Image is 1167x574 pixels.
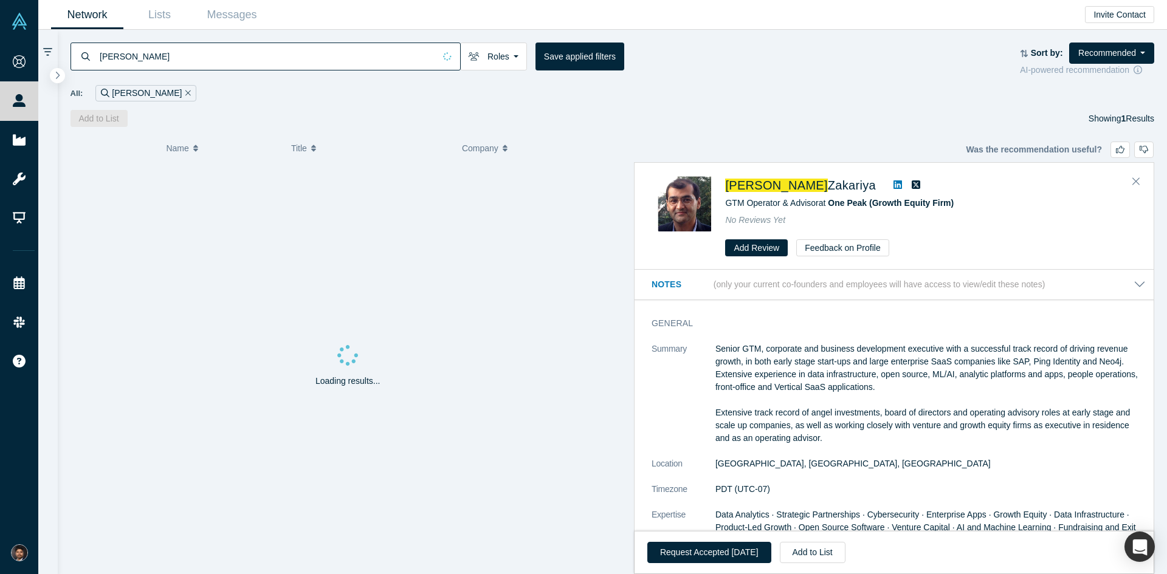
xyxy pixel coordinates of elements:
p: (only your current co-founders and employees will have access to view/edit these notes) [714,279,1045,290]
p: Senior GTM, corporate and business development executive with a successful track record of drivin... [715,343,1146,445]
span: Title [291,135,307,161]
div: Was the recommendation useful? [966,142,1154,158]
button: Roles [460,43,527,70]
button: Save applied filters [535,43,624,70]
strong: Sort by: [1031,48,1063,58]
button: Notes (only your current co-founders and employees will have access to view/edit these notes) [652,278,1146,291]
a: Network [51,1,123,29]
dt: Location [652,457,715,483]
span: Name [166,135,188,161]
div: Showing [1089,110,1154,127]
a: Lists [123,1,196,29]
dt: Summary [652,343,715,457]
span: Zakariya [828,179,876,192]
span: All: [71,87,83,100]
button: Add to List [71,110,128,127]
span: Results [1121,114,1154,123]
button: Add to List [780,542,845,563]
strong: 1 [1121,114,1126,123]
button: Close [1127,172,1145,191]
button: Title [291,135,449,161]
span: [PERSON_NAME] [725,179,827,192]
button: Recommended [1069,43,1154,64]
span: Company [462,135,498,161]
dt: Timezone [652,483,715,508]
input: Search by name, title, company, summary, expertise, investment criteria or topics of focus [98,42,435,70]
button: Request Accepted [DATE] [647,542,771,563]
a: One Peak (Growth Equity Firm) [828,198,954,208]
img: Shine Oovattil's Account [11,544,28,561]
button: Name [166,135,278,161]
button: Company [462,135,620,161]
img: Alchemist Vault Logo [11,13,28,30]
p: Loading results... [315,375,380,388]
dd: [GEOGRAPHIC_DATA], [GEOGRAPHIC_DATA], [GEOGRAPHIC_DATA] [715,457,1146,470]
a: Messages [196,1,268,29]
span: No Reviews Yet [725,215,785,225]
div: [PERSON_NAME] [95,85,196,101]
img: Fawad Zakariya's Profile Image [657,176,712,231]
div: AI-powered recommendation [1020,64,1154,77]
a: [PERSON_NAME]Zakariya [725,179,875,192]
button: Invite Contact [1085,6,1154,23]
dd: PDT (UTC-07) [715,483,1146,496]
dt: Expertise [652,508,715,559]
h3: Notes [652,278,711,291]
span: GTM Operator & Advisor at [725,198,954,208]
h3: General [652,317,1129,330]
button: Add Review [725,239,788,256]
button: Remove Filter [182,86,191,100]
button: Feedback on Profile [796,239,889,256]
span: Data Analytics · Strategic Partnerships · Cybersecurity · Enterprise Apps · Growth Equity · Data ... [715,510,1136,545]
